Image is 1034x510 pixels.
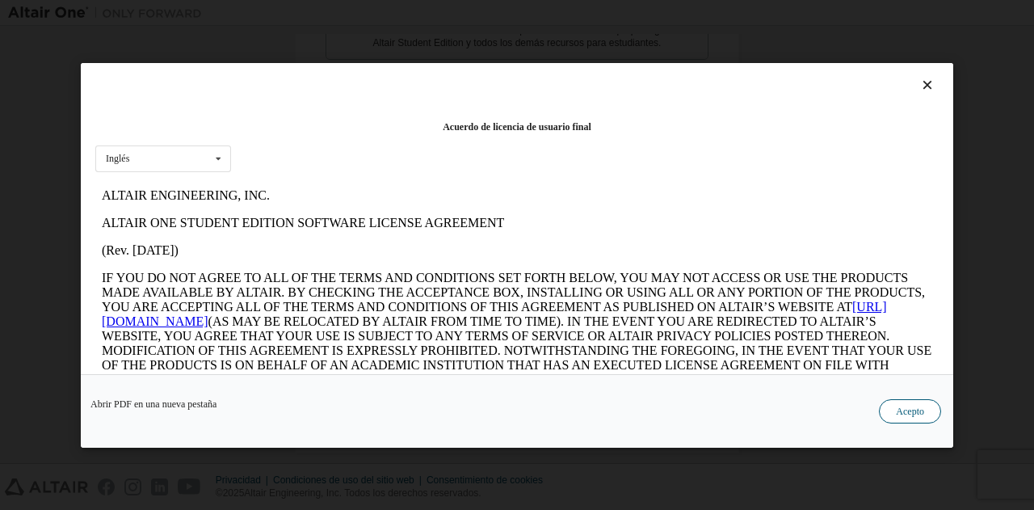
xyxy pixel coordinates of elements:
p: (Rev. [DATE]) [6,61,837,76]
a: [URL][DOMAIN_NAME] [6,118,792,146]
font: Abrir PDF en una nueva pestaña [90,398,216,409]
p: This Altair One Student Edition Software License Agreement (“Agreement”) is between Altair Engine... [6,218,837,291]
font: Acuerdo de licencia de usuario final [443,121,591,133]
p: IF YOU DO NOT AGREE TO ALL OF THE TERMS AND CONDITIONS SET FORTH BELOW, YOU MAY NOT ACCESS OR USE... [6,89,837,205]
p: ALTAIR ONE STUDENT EDITION SOFTWARE LICENSE AGREEMENT [6,34,837,48]
font: Acepto [896,405,924,416]
a: Abrir PDF en una nueva pestaña [90,398,216,408]
font: Inglés [106,153,129,164]
button: Acepto [879,398,941,423]
p: ALTAIR ENGINEERING, INC. [6,6,837,21]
